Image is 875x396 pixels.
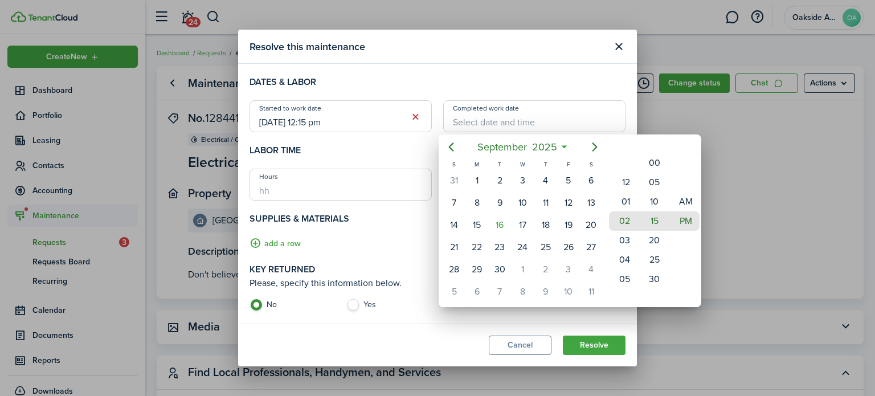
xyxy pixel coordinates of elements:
div: Thursday, October 2, 2025 [537,261,554,278]
div: Thursday, October 9, 2025 [537,283,554,300]
mbsc-wheel-item: PM [672,211,700,231]
mbsc-wheel-item: AM [672,192,700,211]
div: Sunday, September 14, 2025 [445,217,463,234]
div: Friday, September 26, 2025 [560,239,577,256]
div: Thursday, September 25, 2025 [537,239,554,256]
mbsc-wheel-item: 10 [640,192,668,211]
div: T [489,160,512,169]
div: Sunday, August 31, 2025 [445,172,463,189]
div: Friday, September 5, 2025 [560,172,577,189]
mbsc-wheel-item: 25 [640,250,668,270]
div: Friday, September 12, 2025 [560,194,577,211]
mbsc-wheel-item: 12 [609,173,637,192]
span: 2025 [529,137,559,157]
div: Tuesday, September 30, 2025 [492,261,509,278]
div: Friday, September 19, 2025 [560,217,577,234]
div: Today, Tuesday, September 16, 2025 [492,217,509,234]
div: Monday, September 29, 2025 [469,261,486,278]
div: Monday, September 8, 2025 [469,194,486,211]
div: Monday, September 15, 2025 [469,217,486,234]
div: Friday, October 10, 2025 [560,283,577,300]
div: Wednesday, September 17, 2025 [514,217,531,234]
mbsc-button: Previous page [440,136,463,158]
mbsc-wheel-item: 15 [640,211,668,231]
div: Sunday, September 7, 2025 [445,194,463,211]
div: Wednesday, September 24, 2025 [514,239,531,256]
div: Thursday, September 4, 2025 [537,172,554,189]
div: Saturday, September 20, 2025 [583,217,600,234]
div: W [512,160,534,169]
div: Tuesday, October 7, 2025 [492,283,509,300]
div: Saturday, September 27, 2025 [583,239,600,256]
mbsc-wheel-item: 04 [609,250,637,270]
mbsc-wheel-item: 03 [609,231,637,250]
div: T [534,160,557,169]
mbsc-button: September2025 [470,137,564,157]
div: Thursday, September 11, 2025 [537,194,554,211]
div: Saturday, September 13, 2025 [583,194,600,211]
div: Tuesday, September 2, 2025 [492,172,509,189]
div: Friday, October 3, 2025 [560,261,577,278]
div: Saturday, September 6, 2025 [583,172,600,189]
div: Wednesday, October 8, 2025 [514,283,531,300]
mbsc-wheel-item: 30 [640,270,668,289]
div: Sunday, September 21, 2025 [445,239,463,256]
div: Monday, October 6, 2025 [469,283,486,300]
mbsc-wheel-item: 01 [609,192,637,211]
div: Tuesday, September 23, 2025 [492,239,509,256]
div: Wednesday, September 3, 2025 [514,172,531,189]
div: Wednesday, October 1, 2025 [514,261,531,278]
div: Saturday, October 4, 2025 [583,261,600,278]
mbsc-wheel-item: 05 [609,270,637,289]
div: Monday, September 22, 2025 [469,239,486,256]
div: Monday, September 1, 2025 [469,172,486,189]
div: Sunday, October 5, 2025 [445,283,463,300]
span: September [475,137,529,157]
div: Tuesday, September 9, 2025 [492,194,509,211]
mbsc-wheel: Hour [607,152,639,291]
mbsc-wheel-item: 20 [640,231,668,250]
mbsc-wheel-item: 02 [609,211,637,231]
div: F [557,160,580,169]
div: S [443,160,465,169]
div: Wednesday, September 10, 2025 [514,194,531,211]
div: M [466,160,489,169]
mbsc-wheel: Minute [639,152,670,291]
div: S [580,160,603,169]
mbsc-wheel-item: 00 [640,153,668,173]
mbsc-wheel-item: 05 [640,173,668,192]
div: Thursday, September 18, 2025 [537,217,554,234]
div: Sunday, September 28, 2025 [445,261,463,278]
mbsc-button: Next page [583,136,606,158]
div: Saturday, October 11, 2025 [583,283,600,300]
